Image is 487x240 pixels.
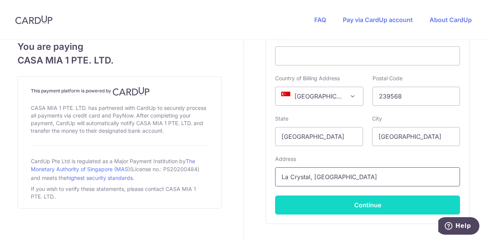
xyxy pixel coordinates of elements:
div: CASA MIA 1 PTE. LTD. has partnered with CardUp to securely process all payments via credit card a... [31,103,208,136]
label: Address [275,155,296,163]
iframe: Opens a widget where you can find more information [438,217,479,236]
div: CardUp Pte Ltd is regulated as a Major Payment Institution by (License no.: PS20200484) and meets... [31,155,208,184]
img: CardUp [113,87,150,96]
span: Singapore [275,87,363,106]
span: CASA MIA 1 PTE. LTD. [18,54,221,67]
label: Postal Code [372,75,403,82]
a: Pay via CardUp account [343,16,413,24]
button: Continue [275,195,460,215]
img: CardUp [15,15,53,24]
a: About CardUp [430,16,472,24]
h4: This payment platform is powered by [31,87,208,96]
a: FAQ [314,16,326,24]
a: highest security standards [67,175,133,181]
label: City [372,115,382,122]
div: If you wish to verify these statements, please contact CASA MIA 1 PTE. LTD.. [31,184,208,202]
iframe: Secure card payment input frame [282,51,454,60]
input: Example 123456 [372,87,460,106]
label: Country of Billing Address [275,75,340,82]
label: State [275,115,288,122]
span: Singapore [275,87,363,105]
span: You are paying [18,40,221,54]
